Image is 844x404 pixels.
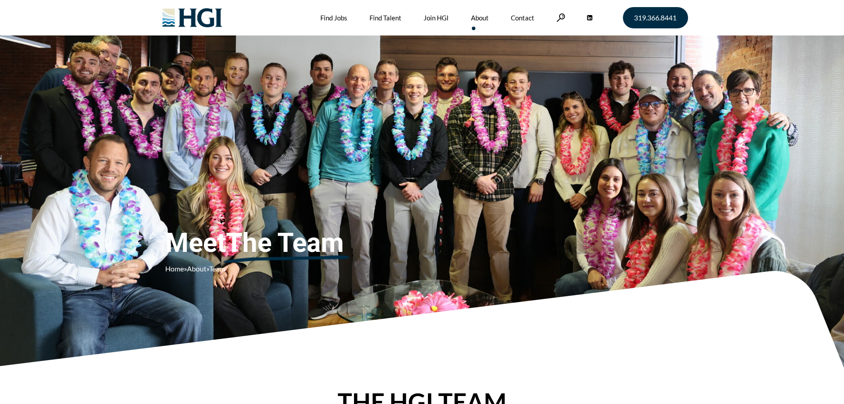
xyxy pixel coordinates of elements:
[634,14,677,21] span: 319.366.8441
[165,264,184,273] a: Home
[623,7,688,28] a: 319.366.8441
[209,264,225,273] span: Team
[556,13,565,22] a: Search
[187,264,206,273] a: About
[165,227,404,259] span: Meet
[226,227,344,259] u: The Team
[165,264,225,273] span: » »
